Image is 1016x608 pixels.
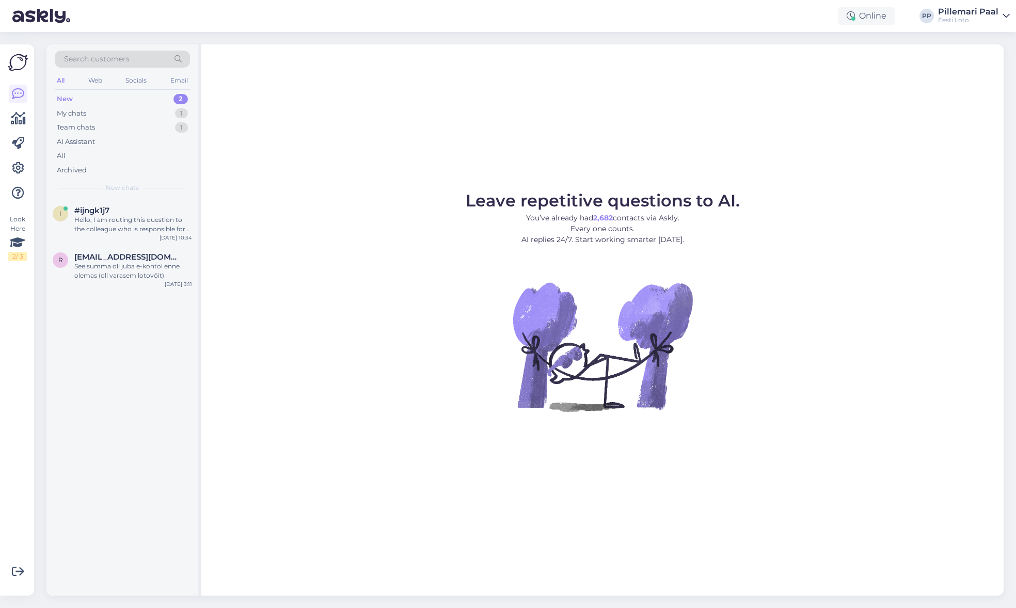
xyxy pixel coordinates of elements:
div: Socials [123,74,149,87]
div: All [55,74,67,87]
div: PP [919,9,934,23]
div: Web [86,74,104,87]
div: Hello, I am routing this question to the colleague who is responsible for this topic. The reply m... [74,215,192,234]
div: [DATE] 3:11 [165,280,192,288]
span: Leave repetitive questions to AI. [466,190,740,211]
div: 2 / 3 [8,252,27,261]
div: Email [168,74,190,87]
div: See summa oli juba e-kontol enne olemas (oli varasem lotovõit) [74,262,192,280]
span: rivokaljuvee@gmail.com [74,252,182,262]
img: No Chat active [510,253,695,439]
div: All [57,151,66,161]
div: My chats [57,108,86,119]
div: Team chats [57,122,95,133]
span: New chats [106,183,139,193]
div: Archived [57,165,87,175]
p: You’ve already had contacts via Askly. Every one counts. AI replies 24/7. Start working smarter [... [466,213,740,245]
span: i [59,210,61,217]
div: AI Assistant [57,137,95,147]
span: r [58,256,63,264]
div: Eesti Loto [938,16,998,24]
b: 2,682 [593,213,613,222]
div: 2 [173,94,188,104]
div: 1 [175,122,188,133]
div: Pillemari Paal [938,8,998,16]
a: Pillemari PaalEesti Loto [938,8,1010,24]
div: Look Here [8,215,27,261]
div: New [57,94,73,104]
img: Askly Logo [8,53,28,72]
span: Search customers [64,54,130,65]
span: #ijngk1j7 [74,206,109,215]
div: [DATE] 10:34 [160,234,192,242]
div: 1 [175,108,188,119]
div: Online [838,7,895,25]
